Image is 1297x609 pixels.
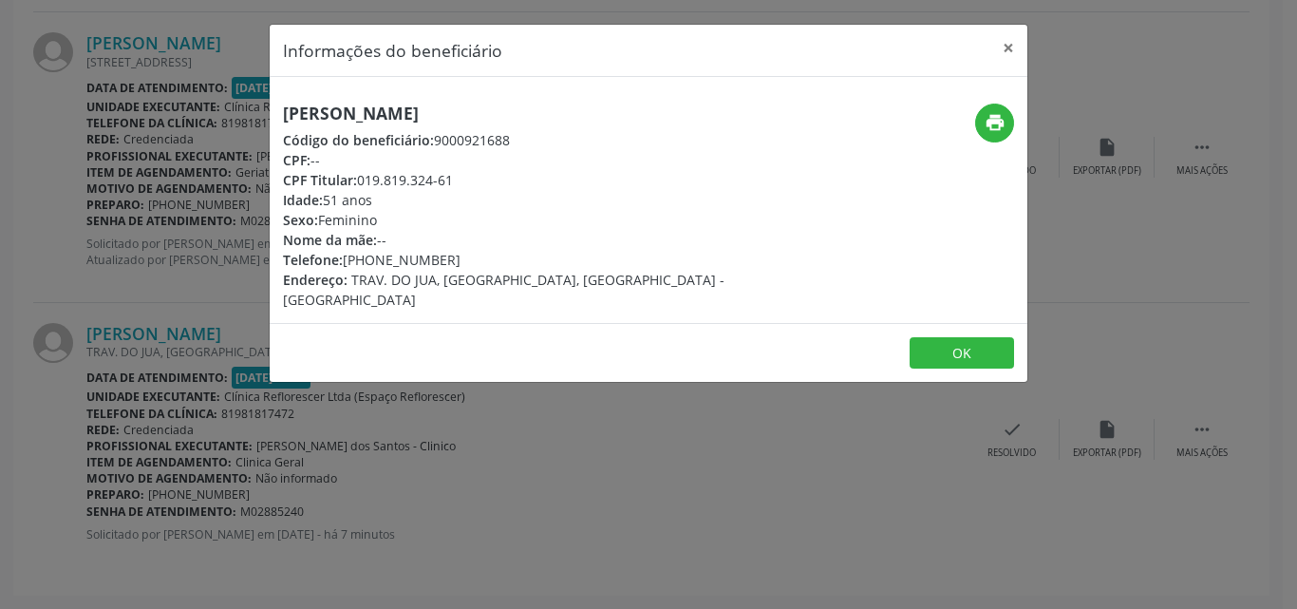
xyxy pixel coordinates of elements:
span: Endereço: [283,271,348,289]
span: Nome da mãe: [283,231,377,249]
div: -- [283,150,761,170]
button: Close [989,25,1027,71]
span: Telefone: [283,251,343,269]
span: Idade: [283,191,323,209]
span: Código do beneficiário: [283,131,434,149]
div: 019.819.324-61 [283,170,761,190]
span: TRAV. DO JUA, [GEOGRAPHIC_DATA], [GEOGRAPHIC_DATA] - [GEOGRAPHIC_DATA] [283,271,724,309]
span: CPF: [283,151,310,169]
div: 51 anos [283,190,761,210]
div: Feminino [283,210,761,230]
button: print [975,104,1014,143]
span: Sexo: [283,211,318,229]
span: CPF Titular: [283,171,357,189]
h5: [PERSON_NAME] [283,104,761,124]
button: OK [910,337,1014,370]
div: [PHONE_NUMBER] [283,250,761,270]
i: print [985,112,1006,133]
h5: Informações do beneficiário [283,38,502,63]
div: -- [283,230,761,250]
div: 9000921688 [283,130,761,150]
